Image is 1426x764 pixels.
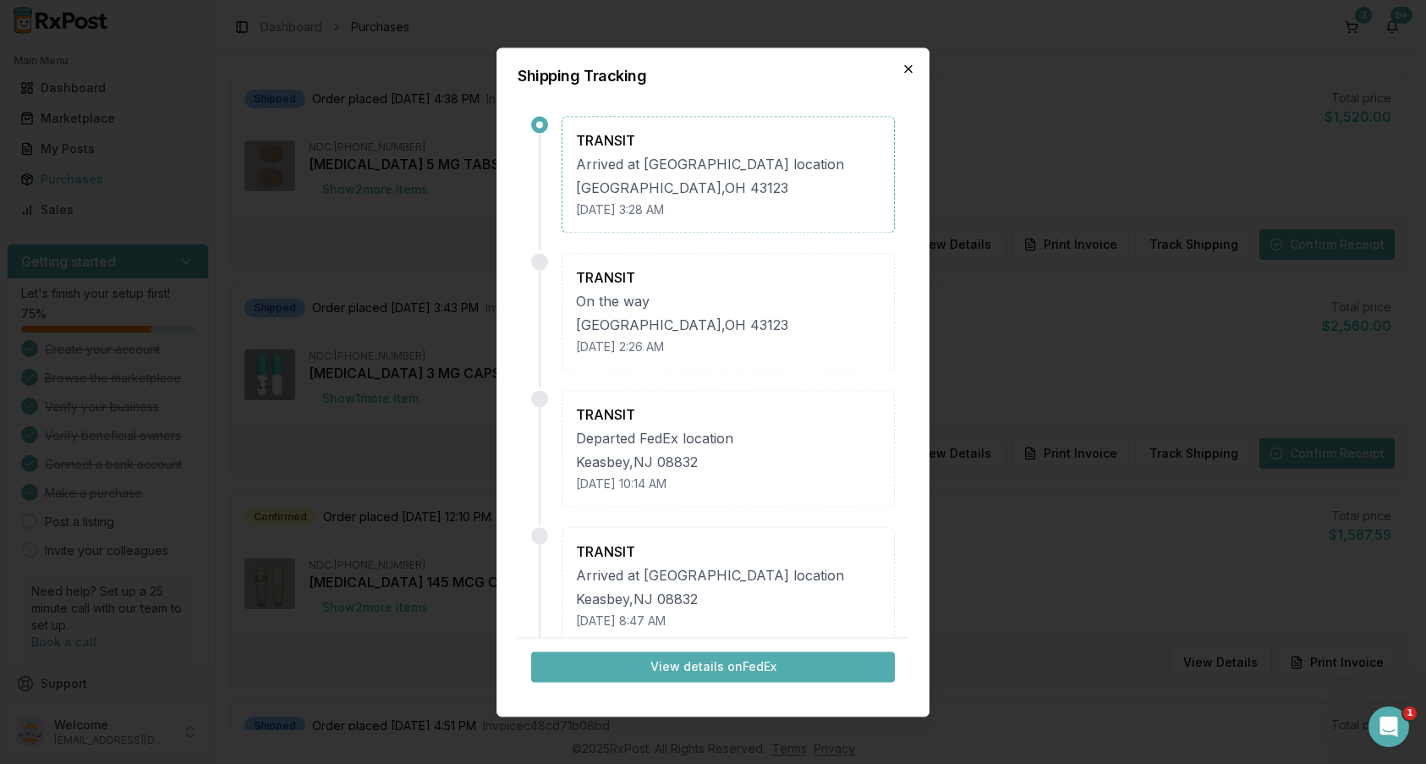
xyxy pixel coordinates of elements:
div: Keasbey , NJ 08832 [576,589,880,609]
div: Keasbey , NJ 08832 [576,452,880,472]
div: [DATE] 3:28 AM [576,201,880,218]
iframe: Intercom live chat [1368,706,1409,747]
div: Arrived at [GEOGRAPHIC_DATA] location [576,565,880,585]
button: View details onFedEx [531,651,895,682]
div: Arrived at [GEOGRAPHIC_DATA] location [576,154,880,174]
div: [DATE] 8:47 AM [576,613,880,629]
div: [DATE] 2:26 AM [576,338,880,355]
span: 1 [1403,706,1417,720]
div: TRANSIT [576,541,880,562]
div: TRANSIT [576,404,880,425]
div: TRANSIT [576,267,880,288]
div: Departed FedEx location [576,428,880,448]
div: [GEOGRAPHIC_DATA] , OH 43123 [576,178,880,198]
div: [GEOGRAPHIC_DATA] , OH 43123 [576,315,880,335]
div: On the way [576,291,880,311]
div: [DATE] 10:14 AM [576,475,880,492]
div: TRANSIT [576,130,880,151]
h2: Shipping Tracking [518,69,908,84]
